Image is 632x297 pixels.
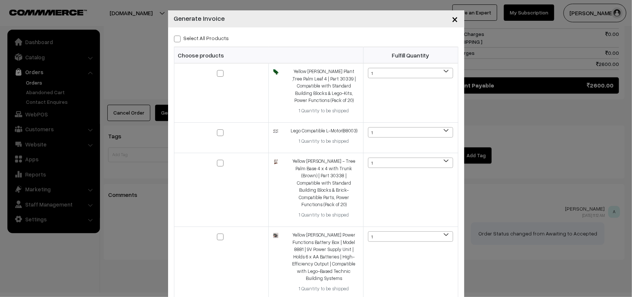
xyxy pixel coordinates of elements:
[368,158,453,168] span: 1
[446,7,464,30] button: Close
[368,68,453,79] span: 1
[174,13,225,23] h4: Generate Invoice
[290,107,359,115] div: 1 Quantity to be shipped
[363,47,458,63] th: Fulfill Quantity
[290,127,359,135] div: Lego Compatible L-Motor(88003)
[273,69,278,74] img: 175076353758491-6.jpg
[290,138,359,145] div: 1 Quantity to be shipped
[174,47,363,63] th: Choose products
[368,68,453,78] span: 1
[290,285,359,293] div: 1 Quantity to be shipped
[368,128,453,138] span: 1
[290,211,359,219] div: 1 Quantity to be shipped
[174,34,229,42] label: Select all Products
[368,158,453,168] span: 1
[273,233,278,238] img: 1752477697667651F3YTUEBRL_SY450_.jpg
[452,12,458,26] span: ×
[290,158,359,208] div: Yellow [PERSON_NAME] - Tree Palm Base 4 x 4 with Trunk (Brown) | Part 30338 | Compatible with Sta...
[290,231,359,282] div: Yellow [PERSON_NAME] Power Functions Battery Box | Model 8881 | 9V Power Supply Unit | Holds 6 x ...
[368,127,453,138] span: 1
[273,159,278,164] img: 175041908810131-1.jpg
[368,232,453,242] span: 1
[290,68,359,104] div: Yellow [PERSON_NAME] Plant ,Tree Palm Leaf 4 | Part 30339 | Compatible with Standard Building Blo...
[368,231,453,242] span: 1
[273,129,278,133] img: 17160315249161WhatsApp-Image-2024-05-18-at-165451.jpeg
